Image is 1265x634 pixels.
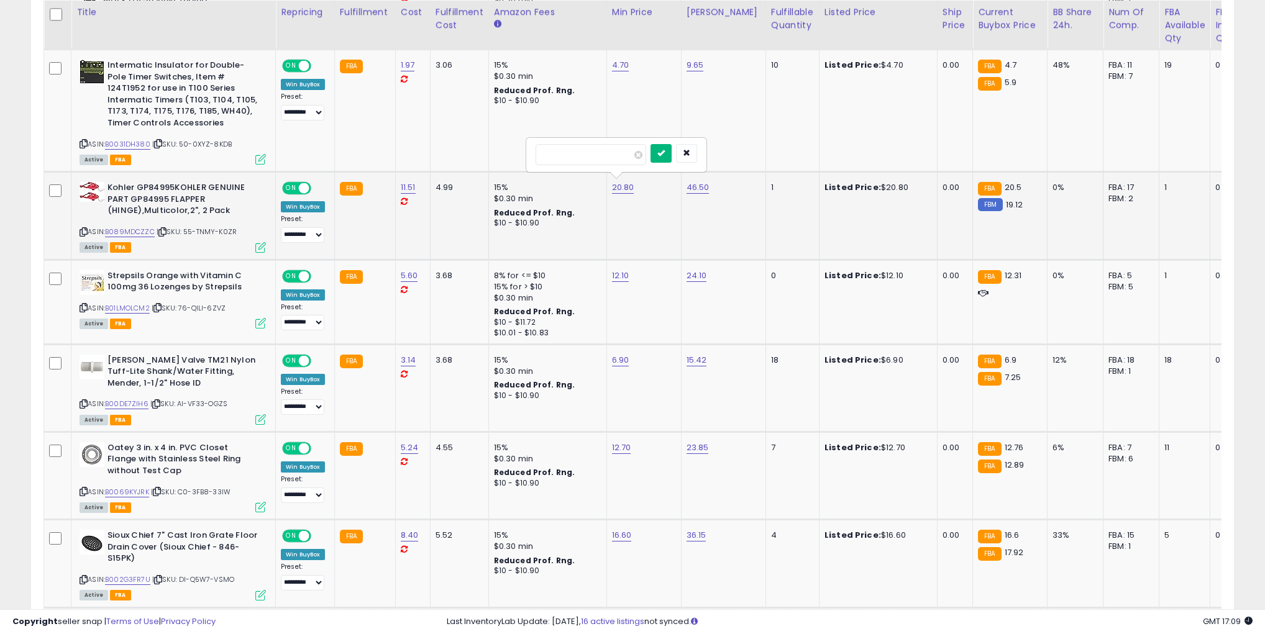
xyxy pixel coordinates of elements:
[824,59,881,71] b: Listed Price:
[157,227,237,237] span: | SKU: 55-TNMY-K0ZR
[824,181,881,193] b: Listed Price:
[494,207,575,218] b: Reduced Prof. Rng.
[943,355,963,366] div: 0.00
[309,531,329,541] span: OFF
[1053,6,1098,32] div: BB Share 24h.
[151,487,231,497] span: | SKU: C0-3FB8-33IW
[771,270,810,281] div: 0
[978,77,1001,91] small: FBA
[107,530,258,568] b: Sioux Chief 7" Cast Iron Grate Floor Drain Cover (Sioux Chief - 846-S15PK)
[1053,270,1094,281] div: 0%
[283,183,299,194] span: ON
[80,355,104,379] img: 31kWSswaJBL._SL40_.jpg
[309,355,329,366] span: OFF
[494,193,597,204] div: $0.30 min
[978,547,1001,561] small: FBA
[1005,371,1021,383] span: 7.25
[687,59,704,71] a: 9.65
[1053,530,1094,541] div: 33%
[1108,182,1149,193] div: FBA: 17
[1164,530,1200,541] div: 5
[281,201,325,212] div: Win BuyBox
[1215,270,1248,281] div: 0
[340,270,363,284] small: FBA
[283,271,299,281] span: ON
[978,198,1002,211] small: FBM
[281,79,325,90] div: Win BuyBox
[1005,354,1016,366] span: 6.9
[283,355,299,366] span: ON
[1108,442,1149,453] div: FBA: 7
[943,442,963,453] div: 0.00
[494,270,597,281] div: 8% for <= $10
[1164,355,1200,366] div: 18
[494,182,597,193] div: 15%
[281,563,325,591] div: Preset:
[1164,270,1200,281] div: 1
[436,6,483,32] div: Fulfillment Cost
[1053,442,1094,453] div: 6%
[494,96,597,106] div: $10 - $10.90
[824,269,881,281] b: Listed Price:
[281,549,325,560] div: Win BuyBox
[612,6,676,19] div: Min Price
[1215,182,1248,193] div: 0
[1108,541,1149,552] div: FBM: 1
[824,442,881,453] b: Listed Price:
[110,415,131,425] span: FBA
[494,467,575,478] b: Reduced Prof. Rng.
[107,442,258,480] b: Oatey 3 in. x 4 in. PVC Closet Flange with Stainless Steel Ring without Test Cap
[1108,366,1149,377] div: FBM: 1
[1215,6,1253,45] div: FBA inbound Qty
[401,354,416,366] a: 3.14
[494,541,597,552] div: $0.30 min
[105,227,155,237] a: B089MDCZZC
[824,529,881,541] b: Listed Price:
[494,355,597,366] div: 15%
[494,71,597,82] div: $0.30 min
[612,529,632,541] a: 16.60
[687,269,707,282] a: 24.10
[687,181,710,194] a: 46.50
[1164,6,1205,45] div: FBA Available Qty
[283,443,299,453] span: ON
[581,615,644,627] a: 16 active listings
[494,442,597,453] div: 15%
[281,387,325,415] div: Preset:
[436,60,479,71] div: 3.06
[687,6,760,19] div: [PERSON_NAME]
[401,529,419,541] a: 8.40
[612,59,629,71] a: 4.70
[281,374,325,385] div: Win BuyBox
[943,60,963,71] div: 0.00
[1005,269,1022,281] span: 12.31
[824,530,928,541] div: $16.60
[494,218,597,229] div: $10 - $10.90
[494,281,597,292] div: 15% for > $10
[110,155,131,165] span: FBA
[105,574,150,585] a: B002G3FR7U
[1005,459,1025,471] span: 12.89
[283,531,299,541] span: ON
[1215,442,1248,453] div: 0
[494,317,597,328] div: $10 - $11.72
[110,242,131,253] span: FBA
[824,355,928,366] div: $6.90
[105,303,150,314] a: B01LMOLCM2
[978,182,1001,196] small: FBA
[771,442,810,453] div: 7
[978,355,1001,368] small: FBA
[824,60,928,71] div: $4.70
[1108,270,1149,281] div: FBA: 5
[943,530,963,541] div: 0.00
[80,270,104,295] img: 51OAVVfLwRL._SL40_.jpg
[12,615,58,627] strong: Copyright
[80,182,266,251] div: ASIN:
[494,453,597,464] div: $0.30 min
[110,590,131,600] span: FBA
[494,306,575,317] b: Reduced Prof. Rng.
[1005,181,1022,193] span: 20.5
[494,60,597,71] div: 15%
[105,139,150,150] a: B0031DH380
[80,60,266,163] div: ASIN:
